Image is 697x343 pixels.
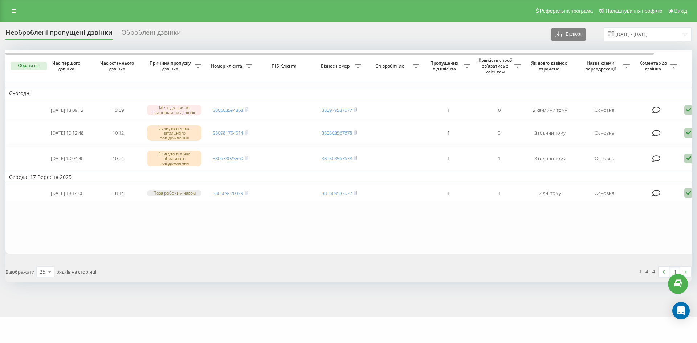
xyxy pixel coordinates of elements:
[11,62,47,70] button: Обрати всі
[42,121,93,145] td: [DATE] 10:12:48
[42,184,93,202] td: [DATE] 18:14:00
[525,121,575,145] td: 3 години тому
[525,146,575,170] td: 3 години тому
[672,302,690,319] div: Open Intercom Messenger
[551,28,586,41] button: Експорт
[637,60,670,72] span: Коментар до дзвінка
[474,121,525,145] td: 3
[209,63,246,69] span: Номер клієнта
[474,101,525,120] td: 0
[213,130,243,136] a: 380981754514
[674,8,687,14] span: Вихід
[575,101,633,120] td: Основна
[322,190,352,196] a: 380509587677
[213,107,243,113] a: 380503594863
[423,101,474,120] td: 1
[669,267,680,277] a: 1
[322,130,352,136] a: 380503567678
[5,29,113,40] div: Необроблені пропущені дзвінки
[318,63,355,69] span: Бізнес номер
[525,101,575,120] td: 2 хвилини тому
[368,63,413,69] span: Співробітник
[147,60,195,72] span: Причина пропуску дзвінка
[530,60,570,72] span: Як довго дзвінок втрачено
[427,60,464,72] span: Пропущених від клієнта
[42,146,93,170] td: [DATE] 10:04:40
[262,63,308,69] span: ПІБ Клієнта
[42,101,93,120] td: [DATE] 13:09:12
[213,155,243,162] a: 380673023560
[93,146,143,170] td: 10:04
[5,269,34,275] span: Відображати
[474,146,525,170] td: 1
[474,184,525,202] td: 1
[525,184,575,202] td: 2 дні тому
[93,101,143,120] td: 13:09
[147,151,201,167] div: Скинуто під час вітального повідомлення
[56,269,96,275] span: рядків на сторінці
[322,155,352,162] a: 380503567678
[147,125,201,141] div: Скинуто під час вітального повідомлення
[48,60,87,72] span: Час першого дзвінка
[423,146,474,170] td: 1
[93,121,143,145] td: 10:12
[213,190,243,196] a: 380509470329
[606,8,662,14] span: Налаштування профілю
[322,107,352,113] a: 380979587677
[40,268,45,275] div: 25
[121,29,181,40] div: Оброблені дзвінки
[423,184,474,202] td: 1
[575,184,633,202] td: Основна
[540,8,593,14] span: Реферальна програма
[579,60,623,72] span: Назва схеми переадресації
[98,60,138,72] span: Час останнього дзвінка
[147,105,201,115] div: Менеджери не відповіли на дзвінок
[423,121,474,145] td: 1
[575,146,633,170] td: Основна
[147,190,201,196] div: Поза робочим часом
[93,184,143,202] td: 18:14
[575,121,633,145] td: Основна
[639,268,655,275] div: 1 - 4 з 4
[477,57,514,74] span: Кількість спроб зв'язатись з клієнтом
